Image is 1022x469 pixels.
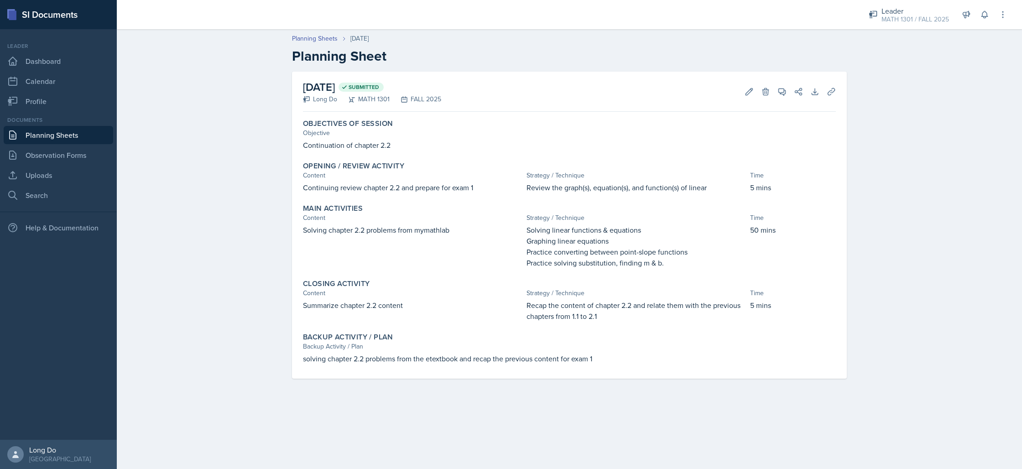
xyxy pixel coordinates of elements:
[750,213,836,223] div: Time
[527,235,746,246] p: Graphing linear equations
[4,52,113,70] a: Dashboard
[292,34,338,43] a: Planning Sheets
[4,126,113,144] a: Planning Sheets
[303,224,523,235] p: Solving chapter 2.2 problems from mymathlab
[390,94,441,104] div: FALL 2025
[303,119,393,128] label: Objectives of Session
[29,445,91,454] div: Long Do
[750,182,836,193] p: 5 mins
[527,288,746,298] div: Strategy / Technique
[303,171,523,180] div: Content
[4,219,113,237] div: Help & Documentation
[303,342,836,351] div: Backup Activity / Plan
[303,204,363,213] label: Main Activities
[4,42,113,50] div: Leader
[337,94,390,104] div: MATH 1301
[4,166,113,184] a: Uploads
[527,257,746,268] p: Practice solving substitution, finding m & b.
[303,94,337,104] div: Long Do
[4,146,113,164] a: Observation Forms
[881,15,949,24] div: MATH 1301 / FALL 2025
[881,5,949,16] div: Leader
[303,279,370,288] label: Closing Activity
[349,83,379,91] span: Submitted
[303,182,523,193] p: Continuing review chapter 2.2 and prepare for exam 1
[292,48,847,64] h2: Planning Sheet
[527,182,746,193] p: Review the graph(s), equation(s), and function(s) of linear
[750,288,836,298] div: Time
[527,224,746,235] p: Solving linear functions & equations
[303,162,404,171] label: Opening / Review Activity
[303,213,523,223] div: Content
[303,333,393,342] label: Backup Activity / Plan
[4,186,113,204] a: Search
[29,454,91,464] div: [GEOGRAPHIC_DATA]
[527,171,746,180] div: Strategy / Technique
[303,140,836,151] p: Continuation of chapter 2.2
[303,128,836,138] div: Objective
[750,171,836,180] div: Time
[750,300,836,311] p: 5 mins
[303,79,441,95] h2: [DATE]
[4,72,113,90] a: Calendar
[350,34,369,43] div: [DATE]
[4,116,113,124] div: Documents
[527,300,746,322] p: Recap the content of chapter 2.2 and relate them with the previous chapters from 1.1 to 2.1
[4,92,113,110] a: Profile
[303,353,836,364] p: solving chapter 2.2 problems from the etextbook and recap the previous content for exam 1
[750,224,836,235] p: 50 mins
[527,213,746,223] div: Strategy / Technique
[303,300,523,311] p: Summarize chapter 2.2 content
[527,246,746,257] p: Practice converting between point-slope functions
[303,288,523,298] div: Content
